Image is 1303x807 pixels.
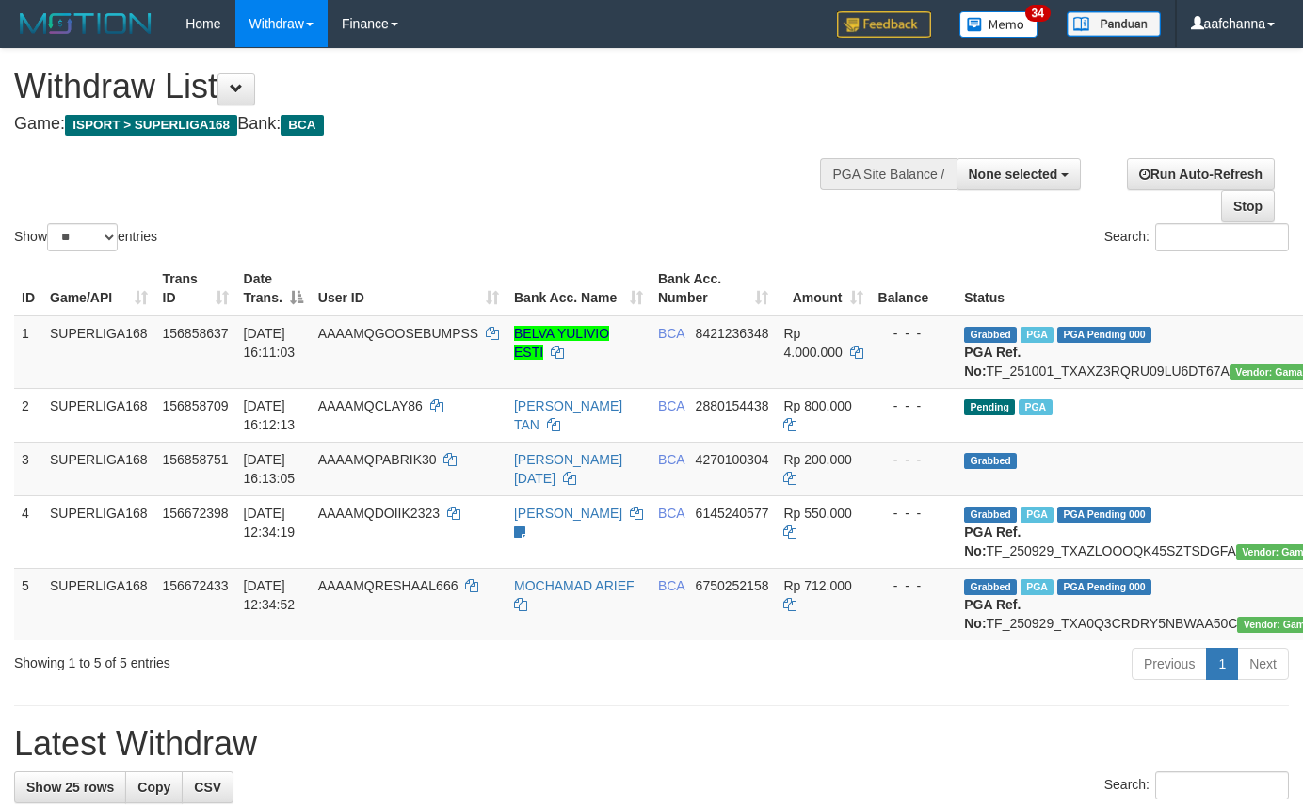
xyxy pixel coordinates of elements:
span: Marked by aafsoycanthlai [1021,579,1054,595]
span: Grabbed [964,579,1017,595]
a: Next [1237,648,1289,680]
span: Rp 550.000 [783,506,851,521]
a: [PERSON_NAME] [514,506,622,521]
span: [DATE] 12:34:52 [244,578,296,612]
th: Bank Acc. Number: activate to sort column ascending [651,262,777,315]
label: Search: [1104,771,1289,799]
th: Amount: activate to sort column ascending [776,262,870,315]
span: PGA Pending [1057,579,1151,595]
span: BCA [658,506,684,521]
span: 156672398 [163,506,229,521]
span: 156858751 [163,452,229,467]
a: Stop [1221,190,1275,222]
span: BCA [281,115,323,136]
span: ISPORT > SUPERLIGA168 [65,115,237,136]
div: - - - [878,450,950,469]
span: Rp 712.000 [783,578,851,593]
td: 4 [14,495,42,568]
span: AAAAMQGOOSEBUMPSS [318,326,478,341]
span: Copy 4270100304 to clipboard [696,452,769,467]
a: [PERSON_NAME][DATE] [514,452,622,486]
td: SUPERLIGA168 [42,315,155,389]
td: SUPERLIGA168 [42,388,155,442]
a: CSV [182,771,233,803]
td: SUPERLIGA168 [42,442,155,495]
span: Copy [137,780,170,795]
th: Bank Acc. Name: activate to sort column ascending [507,262,651,315]
span: PGA Pending [1057,327,1151,343]
th: Trans ID: activate to sort column ascending [155,262,236,315]
a: Run Auto-Refresh [1127,158,1275,190]
a: MOCHAMAD ARIEF [514,578,635,593]
img: Button%20Memo.svg [959,11,1038,38]
span: 156672433 [163,578,229,593]
td: 5 [14,568,42,640]
th: Balance [871,262,957,315]
span: 156858709 [163,398,229,413]
span: Copy 6750252158 to clipboard [696,578,769,593]
th: User ID: activate to sort column ascending [311,262,507,315]
td: 2 [14,388,42,442]
span: Rp 200.000 [783,452,851,467]
th: Date Trans.: activate to sort column descending [236,262,311,315]
h1: Latest Withdraw [14,725,1289,763]
img: panduan.png [1067,11,1161,37]
span: Show 25 rows [26,780,114,795]
a: 1 [1206,648,1238,680]
input: Search: [1155,223,1289,251]
span: Rp 4.000.000 [783,326,842,360]
th: Game/API: activate to sort column ascending [42,262,155,315]
span: Grabbed [964,453,1017,469]
th: ID [14,262,42,315]
img: MOTION_logo.png [14,9,157,38]
div: Showing 1 to 5 of 5 entries [14,646,529,672]
div: - - - [878,396,950,415]
span: [DATE] 12:34:19 [244,506,296,540]
a: Show 25 rows [14,771,126,803]
span: PGA Pending [1057,507,1151,523]
span: Copy 6145240577 to clipboard [696,506,769,521]
input: Search: [1155,771,1289,799]
button: None selected [957,158,1082,190]
td: 3 [14,442,42,495]
div: - - - [878,324,950,343]
span: Rp 800.000 [783,398,851,413]
span: AAAAMQDOIIK2323 [318,506,440,521]
select: Showentries [47,223,118,251]
label: Search: [1104,223,1289,251]
span: CSV [194,780,221,795]
td: SUPERLIGA168 [42,568,155,640]
span: Marked by aafsoycanthlai [1021,507,1054,523]
span: BCA [658,326,684,341]
span: [DATE] 16:12:13 [244,398,296,432]
label: Show entries [14,223,157,251]
a: [PERSON_NAME] TAN [514,398,622,432]
span: BCA [658,578,684,593]
a: BELVA YULIVIO ESTI [514,326,609,360]
span: Marked by aafsoycanthlai [1021,327,1054,343]
span: Marked by aafsoycanthlai [1019,399,1052,415]
td: SUPERLIGA168 [42,495,155,568]
span: Grabbed [964,507,1017,523]
span: AAAAMQRESHAAL666 [318,578,458,593]
span: [DATE] 16:11:03 [244,326,296,360]
span: BCA [658,452,684,467]
a: Copy [125,771,183,803]
span: 34 [1025,5,1051,22]
b: PGA Ref. No: [964,597,1021,631]
h1: Withdraw List [14,68,850,105]
span: Copy 8421236348 to clipboard [696,326,769,341]
td: 1 [14,315,42,389]
b: PGA Ref. No: [964,525,1021,558]
span: 156858637 [163,326,229,341]
div: - - - [878,576,950,595]
span: None selected [969,167,1058,182]
span: AAAAMQPABRIK30 [318,452,437,467]
div: - - - [878,504,950,523]
span: BCA [658,398,684,413]
span: AAAAMQCLAY86 [318,398,423,413]
a: Previous [1132,648,1207,680]
span: Copy 2880154438 to clipboard [696,398,769,413]
b: PGA Ref. No: [964,345,1021,379]
div: PGA Site Balance / [820,158,956,190]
